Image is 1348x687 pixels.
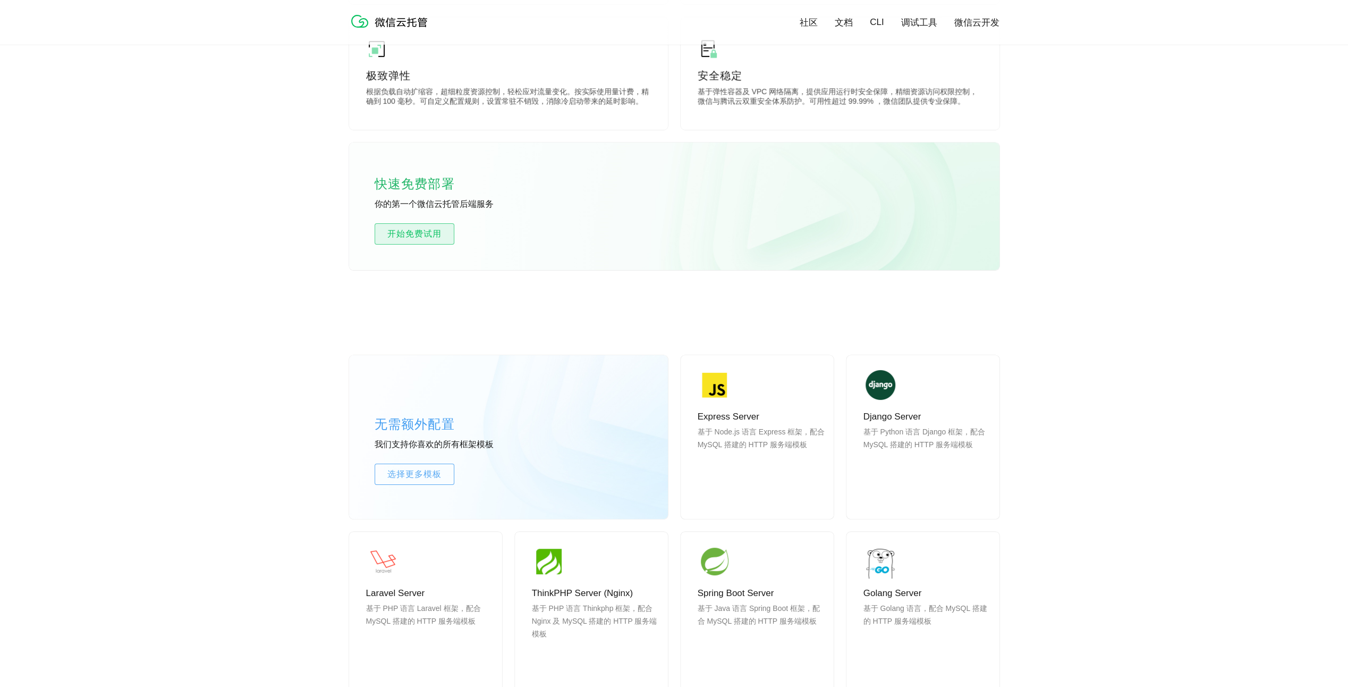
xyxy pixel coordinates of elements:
[698,87,982,108] p: 基于弹性容器及 VPC 网络隔离，提供应用运行时安全保障，精细资源访问权限控制，微信与腾讯云双重安全体系防护。可用性超过 99.99% ，微信团队提供专业保障。
[698,602,825,653] p: 基于 Java 语言 Spring Boot 框架，配合 MySQL 搭建的 HTTP 服务端模板
[366,68,651,83] p: 极致弹性
[698,425,825,476] p: 基于 Node.js 语言 Express 框架，配合 MySQL 搭建的 HTTP 服务端模板
[800,16,818,29] a: 社区
[863,587,991,600] p: Golang Server
[698,587,825,600] p: Spring Boot Server
[375,173,481,195] p: 快速免费部署
[366,602,494,653] p: 基于 PHP 语言 Laravel 框架，配合 MySQL 搭建的 HTTP 服务端模板
[863,410,991,423] p: Django Server
[901,16,937,29] a: 调试工具
[954,16,999,29] a: 微信云开发
[366,87,651,108] p: 根据负载自动扩缩容，超细粒度资源控制，轻松应对流量变化。按实际使用量计费，精确到 100 毫秒。可自定义配置规则，设置常驻不销毁，消除冷启动带来的延时影响。
[375,414,534,435] p: 无需额外配置
[375,199,534,211] p: 你的第一个微信云托管后端服务
[366,587,494,600] p: Laravel Server
[375,439,534,451] p: 我们支持你喜欢的所有框架模板
[349,24,434,33] a: 微信云托管
[532,602,659,653] p: 基于 PHP 语言 Thinkphp 框架，配合 Nginx 及 MySQL 搭建的 HTTP 服务端模板
[870,17,884,28] a: CLI
[863,425,991,476] p: 基于 Python 语言 Django 框架，配合 MySQL 搭建的 HTTP 服务端模板
[863,602,991,653] p: 基于 Golang 语言，配合 MySQL 搭建的 HTTP 服务端模板
[532,587,659,600] p: ThinkPHP Server (Nginx)
[375,228,454,240] span: 开始免费试用
[349,11,434,32] img: 微信云托管
[835,16,853,29] a: 文档
[698,410,825,423] p: Express Server
[375,468,454,481] span: 选择更多模板
[698,68,982,83] p: 安全稳定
